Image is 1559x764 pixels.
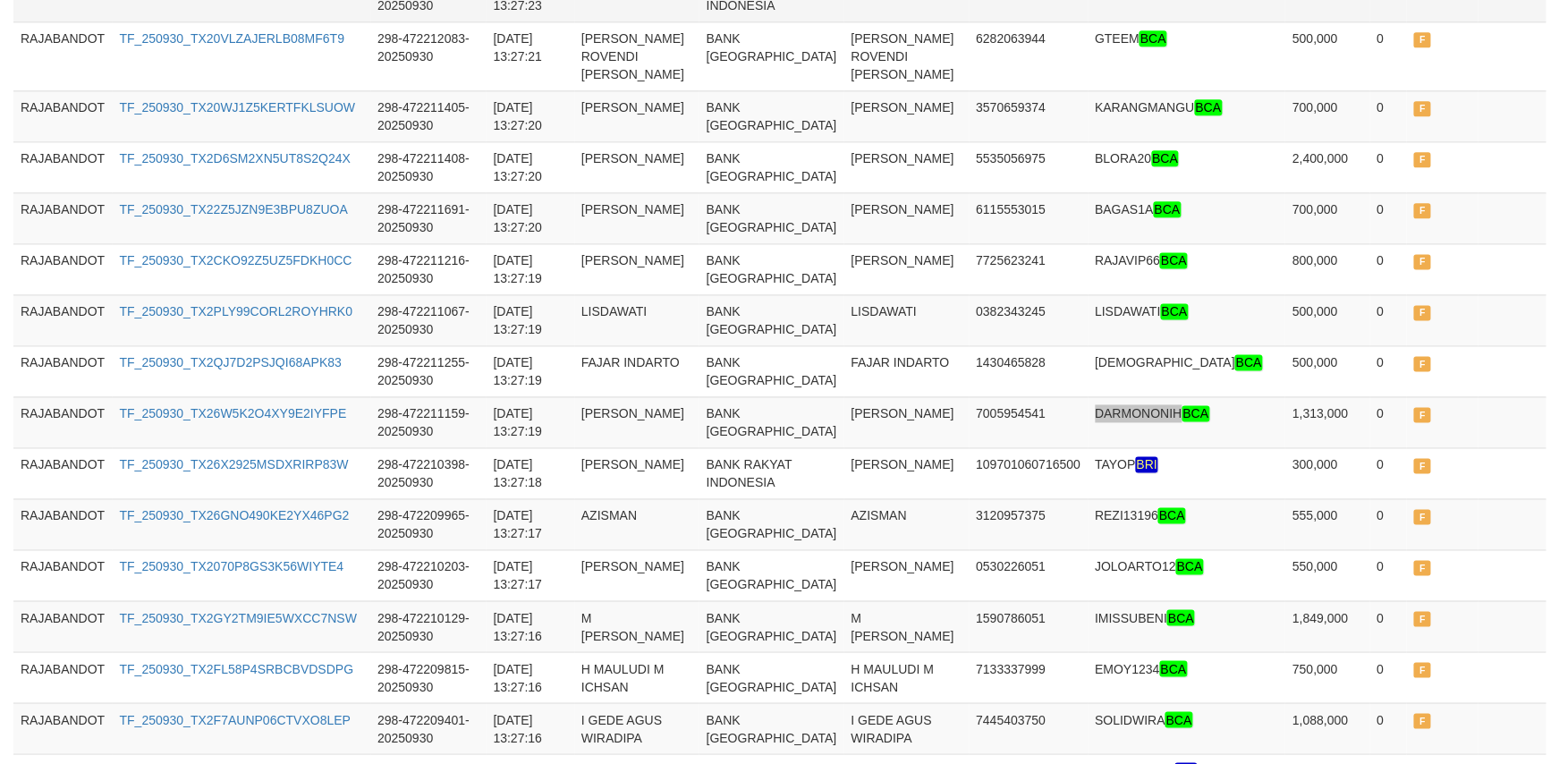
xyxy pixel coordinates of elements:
[1088,396,1285,447] td: DARMONONIH
[1284,243,1368,294] td: 800,000
[1413,713,1430,728] span: FAILED
[1088,243,1285,294] td: RAJAVIP66
[699,243,843,294] td: BANK [GEOGRAPHIC_DATA]
[13,192,112,243] td: RAJABANDOT
[843,447,969,498] td: [PERSON_NAME]
[370,141,486,192] td: 298-472211408-20250930
[969,21,1088,90] td: 6282063944
[486,243,573,294] td: [DATE] 13:27:19
[843,141,969,192] td: [PERSON_NAME]
[574,21,699,90] td: [PERSON_NAME] ROVENDI [PERSON_NAME]
[969,549,1088,600] td: 0530226051
[1153,201,1181,217] em: BCA
[1284,192,1368,243] td: 700,000
[969,243,1088,294] td: 7725623241
[699,498,843,549] td: BANK [GEOGRAPHIC_DATA]
[574,447,699,498] td: [PERSON_NAME]
[1284,345,1368,396] td: 500,000
[119,559,343,573] a: TF_250930_TX2070P8GS3K56WIYTE4
[574,345,699,396] td: FAJAR INDARTO
[1369,345,1407,396] td: 0
[1413,203,1430,218] span: FAILED
[1369,447,1407,498] td: 0
[1157,507,1185,523] em: BCA
[1175,558,1203,574] em: BCA
[1151,150,1179,166] em: BCA
[13,141,112,192] td: RAJABANDOT
[13,243,112,294] td: RAJABANDOT
[699,447,843,498] td: BANK RAKYAT INDONESIA
[574,600,699,651] td: M [PERSON_NAME]
[486,600,573,651] td: [DATE] 13:27:16
[119,712,350,726] a: TF_250930_TX2F7AUNP06CTVXO8LEP
[1166,609,1194,625] em: BCA
[1284,549,1368,600] td: 550,000
[969,345,1088,396] td: 1430465828
[1088,549,1285,600] td: JOLOARTO12
[1413,305,1430,320] span: FAILED
[574,702,699,753] td: I GEDE AGUS WIRADIPA
[1284,702,1368,753] td: 1,088,000
[1413,509,1430,524] span: FAILED
[574,192,699,243] td: [PERSON_NAME]
[486,294,573,345] td: [DATE] 13:27:19
[1284,141,1368,192] td: 2,400,000
[1369,396,1407,447] td: 0
[843,651,969,702] td: H MAULUDI M ICHSAN
[1088,702,1285,753] td: SOLIDWIRA
[574,141,699,192] td: [PERSON_NAME]
[486,651,573,702] td: [DATE] 13:27:16
[13,651,112,702] td: RAJABANDOT
[119,457,348,471] a: TF_250930_TX26X2925MSDXRIRP83W
[969,498,1088,549] td: 3120957375
[486,141,573,192] td: [DATE] 13:27:20
[699,396,843,447] td: BANK [GEOGRAPHIC_DATA]
[13,447,112,498] td: RAJABANDOT
[1413,611,1430,626] span: FAILED
[1369,90,1407,141] td: 0
[486,447,573,498] td: [DATE] 13:27:18
[699,345,843,396] td: BANK [GEOGRAPHIC_DATA]
[1088,294,1285,345] td: LISDAWATI
[13,345,112,396] td: RAJABANDOT
[843,243,969,294] td: [PERSON_NAME]
[1413,152,1430,167] span: FAILED
[370,600,486,651] td: 298-472210129-20250930
[13,90,112,141] td: RAJABANDOT
[486,396,573,447] td: [DATE] 13:27:19
[1135,456,1157,472] em: BRI
[486,702,573,753] td: [DATE] 13:27:16
[1088,651,1285,702] td: EMOY1234
[1284,651,1368,702] td: 750,000
[1182,405,1209,421] em: BCA
[1165,711,1192,727] em: BCA
[1413,356,1430,371] span: FAILED
[486,192,573,243] td: [DATE] 13:27:20
[1284,21,1368,90] td: 500,000
[1160,303,1188,319] em: BCA
[370,90,486,141] td: 298-472211405-20250930
[969,90,1088,141] td: 3570659374
[969,651,1088,702] td: 7133337999
[370,702,486,753] td: 298-472209401-20250930
[1369,141,1407,192] td: 0
[119,355,341,369] a: TF_250930_TX2QJ7D2PSJQI68APK83
[1369,702,1407,753] td: 0
[1284,447,1368,498] td: 300,000
[1088,90,1285,141] td: KARANGMANGU
[119,253,352,267] a: TF_250930_TX2CKO92Z5UZ5FDKH0CC
[843,549,969,600] td: [PERSON_NAME]
[1413,560,1430,575] span: FAILED
[1369,651,1407,702] td: 0
[699,600,843,651] td: BANK [GEOGRAPHIC_DATA]
[1088,21,1285,90] td: GTEEM
[13,396,112,447] td: RAJABANDOT
[1088,447,1285,498] td: TAYOP
[574,549,699,600] td: [PERSON_NAME]
[699,549,843,600] td: BANK [GEOGRAPHIC_DATA]
[1284,294,1368,345] td: 500,000
[1369,192,1407,243] td: 0
[699,21,843,90] td: BANK [GEOGRAPHIC_DATA]
[370,243,486,294] td: 298-472211216-20250930
[843,702,969,753] td: I GEDE AGUS WIRADIPA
